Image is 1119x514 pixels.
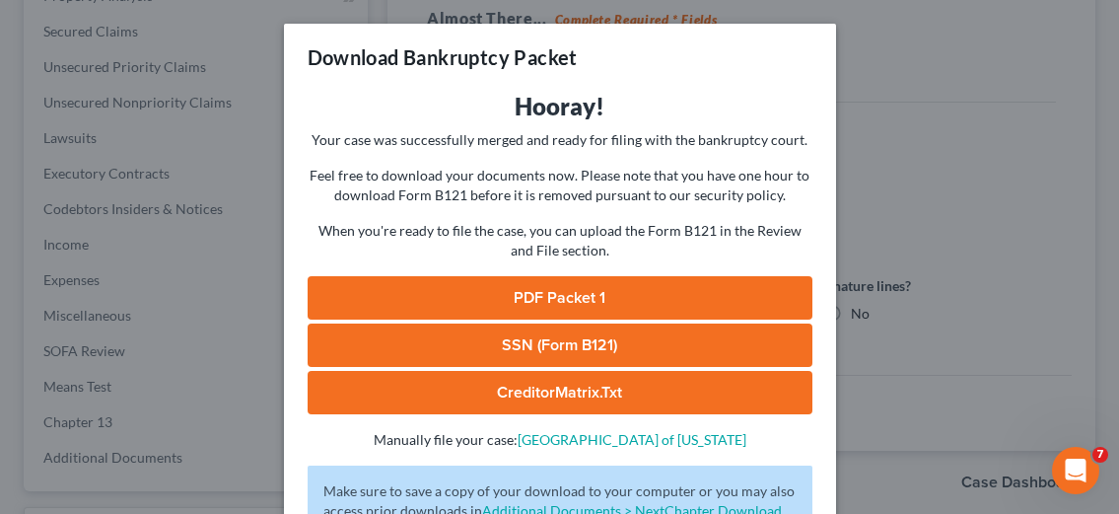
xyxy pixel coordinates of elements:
p: Feel free to download your documents now. Please note that you have one hour to download Form B12... [308,166,812,205]
a: CreditorMatrix.txt [308,371,812,414]
a: [GEOGRAPHIC_DATA] of [US_STATE] [518,431,746,448]
p: Manually file your case: [308,430,812,450]
p: Your case was successfully merged and ready for filing with the bankruptcy court. [308,130,812,150]
iframe: Intercom live chat [1052,447,1099,494]
span: 7 [1092,447,1108,463]
a: PDF Packet 1 [308,276,812,320]
h3: Hooray! [308,91,812,122]
p: When you're ready to file the case, you can upload the Form B121 in the Review and File section. [308,221,812,260]
a: SSN (Form B121) [308,324,812,367]
h3: Download Bankruptcy Packet [308,43,578,71]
